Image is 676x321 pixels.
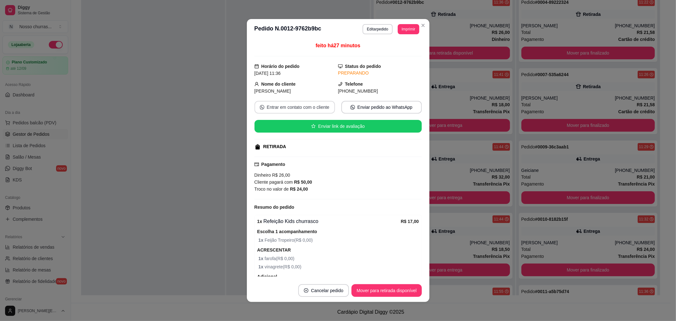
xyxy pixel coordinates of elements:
[338,64,343,69] span: desktop
[304,288,308,293] span: close-circle
[254,120,422,133] button: starEnviar link de avaliação
[261,162,285,167] strong: Pagamento
[351,284,422,297] button: Mover para retirada disponível
[316,43,360,48] span: feito há 27 minutos
[351,105,355,109] span: whats-app
[363,24,393,34] button: Editarpedido
[257,218,401,225] div: Refeição Kids churrasco
[261,82,296,87] strong: Nome do cliente
[294,180,312,185] strong: R$ 50,00
[338,88,378,94] span: [PHONE_NUMBER]
[311,124,316,128] span: star
[254,88,291,94] span: [PERSON_NAME]
[259,264,265,269] strong: 1 x
[263,143,286,150] div: RETIRADA
[254,101,335,114] button: whats-appEntrar em contato com o cliente
[298,284,349,297] button: close-circleCancelar pedido
[254,82,259,86] span: user
[260,105,264,109] span: whats-app
[290,187,308,192] strong: R$ 24,00
[398,24,419,34] button: Imprimir
[254,205,294,210] strong: Resumo do pedido
[254,24,321,34] h3: Pedido N. 0012-9762b9bc
[257,219,262,224] strong: 1 x
[257,247,291,252] strong: ACRESCENTAR
[261,64,300,69] strong: Horário do pedido
[254,180,294,185] span: Cliente pagará com
[345,64,381,69] strong: Status do pedido
[254,162,259,167] span: credit-card
[259,238,265,243] strong: 1 x
[338,70,422,76] div: PREPARANDO
[254,71,281,76] span: [DATE] 11:36
[345,82,363,87] strong: Telefone
[341,101,422,114] button: whats-appEnviar pedido ao WhatsApp
[254,64,259,69] span: calendar
[259,255,419,262] span: farofa ( R$ 0,00 )
[254,187,290,192] span: Troco no valor de
[259,263,419,270] span: vinagrete ( R$ 0,00 )
[271,173,290,178] span: R$ 26,00
[257,274,277,279] strong: Adicional
[259,237,419,244] span: Feijão Tropeiro ( R$ 0,00 )
[401,219,419,224] strong: R$ 17,00
[254,173,271,178] span: Dinheiro
[259,256,265,261] strong: 1 x
[257,229,317,234] strong: Escolha 1 acompanhamento
[418,20,428,30] button: Close
[338,82,343,86] span: phone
